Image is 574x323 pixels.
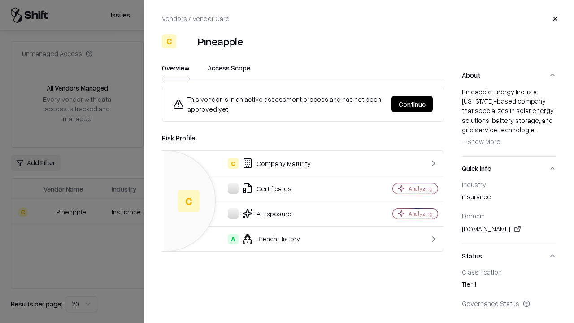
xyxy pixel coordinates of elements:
button: Status [462,244,556,268]
div: Domain [462,212,556,220]
div: Industry [462,180,556,188]
img: Pineapple [180,34,194,48]
div: About [462,87,556,156]
div: Breach History [170,234,361,244]
button: Overview [162,63,190,79]
div: Risk Profile [162,132,444,143]
div: Company Maturity [170,158,361,169]
div: C [228,158,239,169]
div: C [162,34,176,48]
div: Governance Status [462,299,556,307]
span: + Show More [462,137,500,145]
button: Continue [391,96,433,112]
div: Classification [462,268,556,276]
button: Access Scope [208,63,250,79]
button: Quick Info [462,157,556,180]
div: Certificates [170,183,361,194]
div: insurance [462,192,556,205]
div: This vendor is in an active assessment process and has not been approved yet. [173,94,384,114]
div: Pineapple Energy Inc. is a [US_STATE]-based company that specializes in solar energy solutions, b... [462,87,556,149]
button: + Show More [462,135,500,149]
div: C [178,190,200,212]
div: A [228,234,239,244]
div: AI Exposure [170,208,361,219]
div: Quick Info [462,180,556,244]
div: Tier 1 [462,279,556,292]
div: Analyzing [409,210,433,218]
span: ... [535,126,539,134]
button: About [462,63,556,87]
div: Pineapple [198,34,243,48]
p: Vendors / Vendor Card [162,14,230,23]
div: [DOMAIN_NAME] [462,224,556,235]
div: Analyzing [409,185,433,192]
